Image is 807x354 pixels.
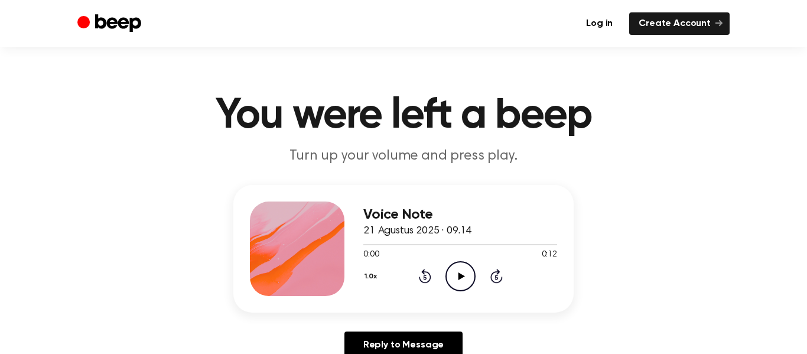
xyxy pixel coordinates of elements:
a: Create Account [629,12,730,35]
span: 0:00 [363,249,379,261]
p: Turn up your volume and press play. [177,147,630,166]
h1: You were left a beep [101,95,706,137]
span: 0:12 [542,249,557,261]
h3: Voice Note [363,207,557,223]
button: 1.0x [363,267,382,287]
a: Beep [77,12,144,35]
span: 21 Agustus 2025 · 09.14 [363,226,471,236]
a: Log in [577,12,622,35]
